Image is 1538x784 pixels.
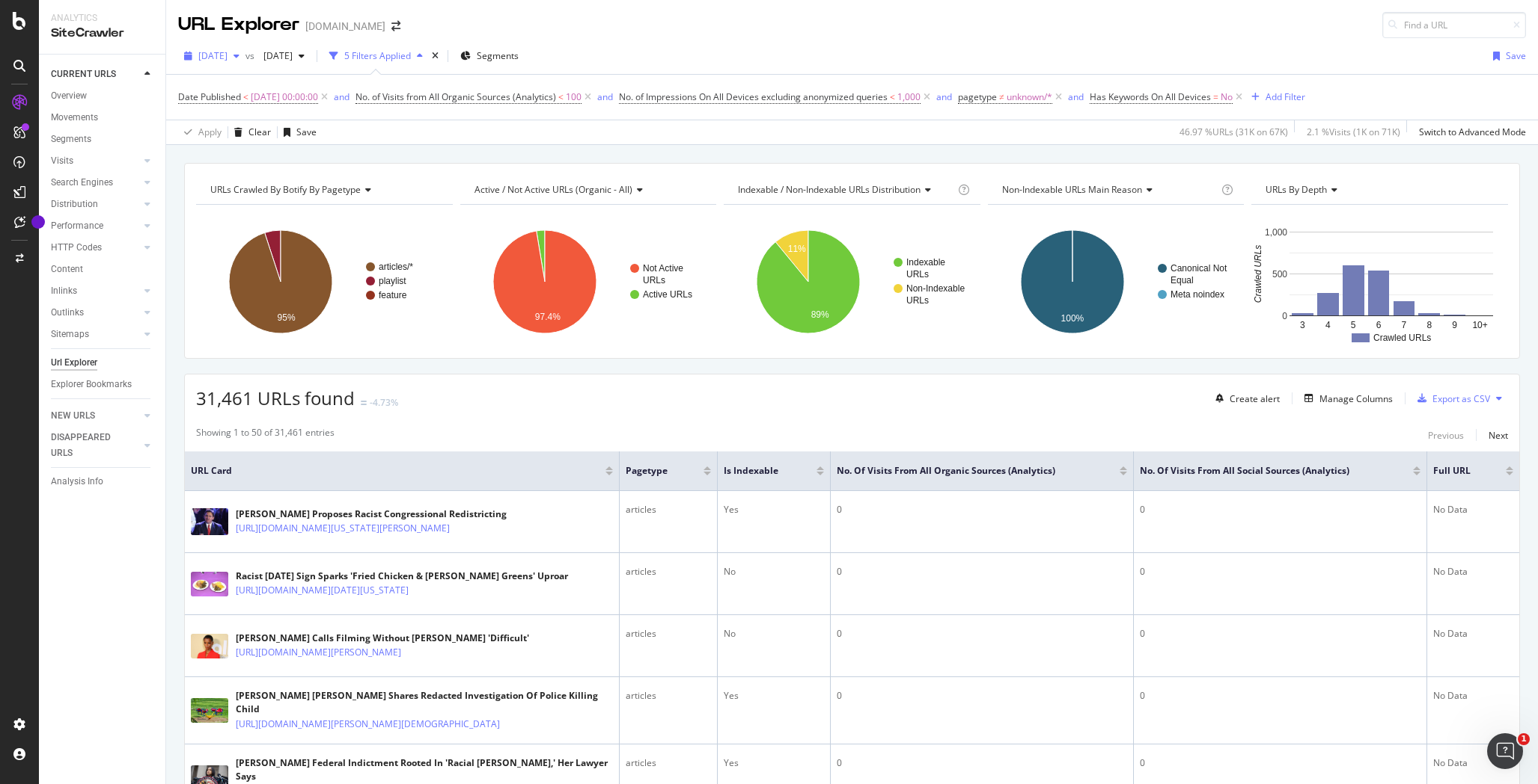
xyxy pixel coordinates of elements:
[51,110,98,126] div: Movements
[370,396,398,409] div: -4.73%
[207,178,439,202] h4: URLs Crawled By Botify By pagetype
[196,217,453,347] svg: A chart.
[51,240,140,256] a: HTTP Codes
[236,756,613,783] div: [PERSON_NAME] Federal Indictment Rooted In 'Racial [PERSON_NAME],' Her Lawyer Says
[1180,126,1288,138] div: 46.97 % URLs ( 31K on 67K )
[257,49,293,62] span: 2025 Jun. 29th
[198,126,222,138] div: Apply
[738,183,921,196] span: Indexable / Non-Indexable URLs distribution
[1307,126,1400,138] div: 2.1 % Visits ( 1K on 71K )
[51,110,155,126] a: Movements
[51,218,103,234] div: Performance
[305,19,385,34] div: [DOMAIN_NAME]
[1209,386,1280,410] button: Create alert
[51,327,89,342] div: Sitemaps
[1068,90,1084,103] div: and
[626,627,711,641] div: articles
[51,408,140,424] a: NEW URLS
[1489,426,1508,444] button: Next
[251,87,318,108] span: [DATE] 00:00:00
[1283,311,1288,321] text: 0
[379,290,407,300] text: feature
[1433,627,1513,641] div: No Data
[191,508,228,535] img: main image
[1251,217,1506,347] div: A chart.
[361,401,367,405] img: Equal
[1376,320,1382,330] text: 6
[296,126,317,138] div: Save
[1433,503,1513,516] div: No Data
[477,49,519,62] span: Segments
[191,464,602,478] span: URL Card
[1433,689,1513,703] div: No Data
[626,756,711,770] div: articles
[1171,275,1194,285] text: Equal
[837,689,1127,703] div: 0
[1412,386,1490,410] button: Export as CSV
[1221,87,1233,108] span: No
[236,583,409,598] a: [URL][DOMAIN_NAME][DATE][US_STATE]
[51,218,140,234] a: Performance
[1473,320,1488,330] text: 10+
[178,90,241,103] span: Date Published
[837,627,1127,641] div: 0
[51,305,140,321] a: Outlinks
[643,275,665,285] text: URLs
[51,12,153,25] div: Analytics
[1068,90,1084,104] button: and
[334,90,350,104] button: and
[51,132,155,147] a: Segments
[51,175,113,191] div: Search Engines
[724,217,980,347] svg: A chart.
[51,283,77,299] div: Inlinks
[724,464,794,478] span: Is Indexable
[191,572,228,596] img: main image
[890,90,895,103] span: <
[999,178,1219,202] h4: Non-Indexable URLs Main Reason
[228,120,271,144] button: Clear
[1272,269,1287,280] text: 500
[906,295,929,306] text: URLs
[1140,689,1420,703] div: 0
[236,507,515,521] div: [PERSON_NAME] Proposes Racist Congressional Redistricting
[1433,464,1483,478] span: Full URL
[534,312,560,322] text: 97.4%
[1263,178,1495,202] h4: URLs by Depth
[724,689,824,703] div: Yes
[626,464,681,478] span: pagetype
[1213,90,1218,103] span: =
[837,503,1127,516] div: 0
[1351,320,1356,330] text: 5
[210,183,361,196] span: URLs Crawled By Botify By pagetype
[1382,12,1526,38] input: Find a URL
[51,377,132,392] div: Explorer Bookmarks
[391,21,400,31] div: arrow-right-arrow-left
[1140,464,1390,478] span: No. of Visits from All Social Sources (Analytics)
[1428,426,1464,444] button: Previous
[243,90,248,103] span: <
[988,217,1245,347] svg: A chart.
[837,565,1127,578] div: 0
[51,25,153,42] div: SiteCrawler
[429,49,442,64] div: times
[724,565,824,578] div: No
[460,217,717,347] svg: A chart.
[597,90,613,103] div: and
[1299,389,1393,407] button: Manage Columns
[1300,320,1305,330] text: 3
[51,262,155,277] a: Content
[788,244,806,254] text: 11%
[278,120,317,144] button: Save
[178,12,299,37] div: URL Explorer
[236,570,568,583] div: Racist [DATE] Sign Sparks 'Fried Chicken & [PERSON_NAME] Greens' Uproar
[1140,756,1420,770] div: 0
[643,289,692,300] text: Active URLs
[236,689,613,716] div: [PERSON_NAME] [PERSON_NAME] Shares Redacted Investigation Of Police Killing Child
[191,698,228,723] img: main image
[245,49,257,62] span: vs
[906,283,965,294] text: Non-Indexable
[51,153,140,169] a: Visits
[51,67,116,82] div: CURRENT URLS
[1002,183,1142,196] span: Non-Indexable URLs Main Reason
